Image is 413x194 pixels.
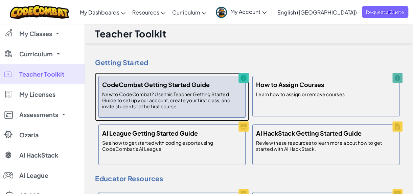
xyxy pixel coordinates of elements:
[132,9,159,16] span: Resources
[95,73,249,121] a: CodeCombat Getting Started Guide New to CodeCombat? Use this Teacher Getting Started Guide to set...
[76,3,129,21] a: My Dashboards
[102,128,198,138] h5: AI League Getting Started Guide
[216,7,227,18] img: avatar
[102,91,242,109] p: New to CodeCombat? Use this Teacher Getting Started Guide to set up your account, create your fir...
[256,91,345,97] p: Learn how to assign or remove courses
[249,73,403,120] a: How to Assign Courses Learn how to assign or remove courses
[256,140,396,152] p: Review these resources to learn more about how to get started with AI HackStack.
[277,9,357,16] span: English ([GEOGRAPHIC_DATA])
[19,51,53,57] span: Curriculum
[95,27,166,40] h1: Teacher Toolkit
[19,172,48,178] span: AI League
[80,9,119,16] span: My Dashboards
[256,128,362,138] h5: AI HackStack Getting Started Guide
[19,71,64,77] span: Teacher Toolkit
[10,5,69,19] img: CodeCombat logo
[129,3,169,21] a: Resources
[19,112,58,118] span: Assessments
[19,152,58,158] span: AI HackStack
[19,91,55,98] span: My Licenses
[19,132,39,138] span: Ozaria
[95,121,249,168] a: AI League Getting Started Guide See how to get started with coding esports using CodeCombat's AI ...
[362,6,408,18] a: Request a Quote
[230,8,267,15] span: My Account
[102,80,210,89] h5: CodeCombat Getting Started Guide
[249,121,403,168] a: AI HackStack Getting Started Guide Review these resources to learn more about how to get started ...
[95,57,403,67] h4: Getting Started
[169,3,210,21] a: Curriculum
[256,80,324,89] h5: How to Assign Courses
[95,173,403,184] h4: Educator Resources
[212,1,270,23] a: My Account
[102,140,242,152] p: See how to get started with coding esports using CodeCombat's AI League
[274,3,360,21] a: English ([GEOGRAPHIC_DATA])
[172,9,200,16] span: Curriculum
[19,31,52,37] span: My Classes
